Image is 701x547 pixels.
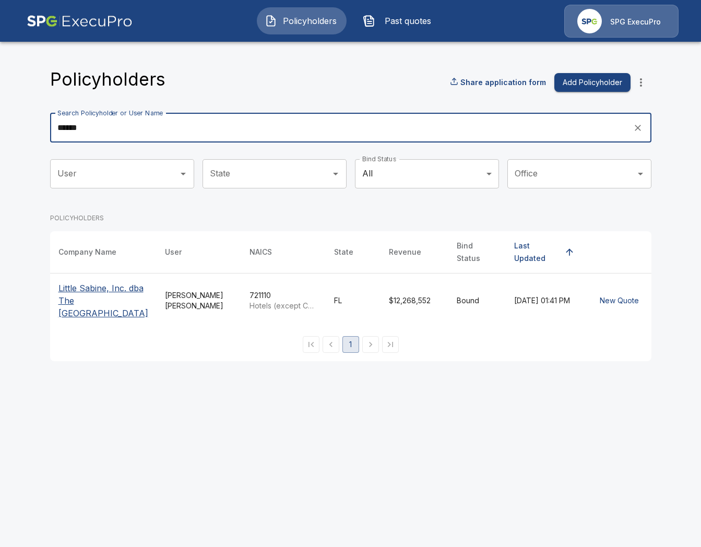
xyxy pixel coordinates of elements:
[610,17,661,27] p: SPG ExecuPro
[342,336,359,353] button: page 1
[281,15,339,27] span: Policyholders
[58,246,116,258] div: Company Name
[448,231,506,273] th: Bind Status
[631,72,651,93] button: more
[596,291,643,311] button: New Quote
[630,120,646,136] button: clear search
[265,15,277,27] img: Policyholders Icon
[506,273,587,328] td: [DATE] 01:41 PM
[550,73,631,92] a: Add Policyholder
[249,301,317,311] p: Hotels (except Casino Hotels) and Motels
[57,109,163,117] label: Search Policyholder or User Name
[249,290,317,311] div: 721110
[165,290,233,311] div: [PERSON_NAME] [PERSON_NAME]
[257,7,347,34] button: Policyholders IconPolicyholders
[379,15,437,27] span: Past quotes
[363,15,375,27] img: Past quotes Icon
[58,282,148,319] p: Little Sabine, Inc. dba The [GEOGRAPHIC_DATA]
[554,73,631,92] button: Add Policyholder
[27,5,133,38] img: AA Logo
[514,240,560,265] div: Last Updated
[460,77,546,88] p: Share application form
[355,159,499,188] div: All
[448,273,506,328] td: Bound
[326,273,381,328] td: FL
[249,246,272,258] div: NAICS
[328,167,343,181] button: Open
[50,68,165,90] h4: Policyholders
[50,213,651,223] p: POLICYHOLDERS
[50,231,651,328] table: simple table
[577,9,602,33] img: Agency Icon
[165,246,182,258] div: User
[362,154,396,163] label: Bind Status
[633,167,648,181] button: Open
[334,246,353,258] div: State
[176,167,191,181] button: Open
[564,5,679,38] a: Agency IconSPG ExecuPro
[355,7,445,34] button: Past quotes IconPast quotes
[301,336,400,353] nav: pagination navigation
[381,273,448,328] td: $12,268,552
[389,246,421,258] div: Revenue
